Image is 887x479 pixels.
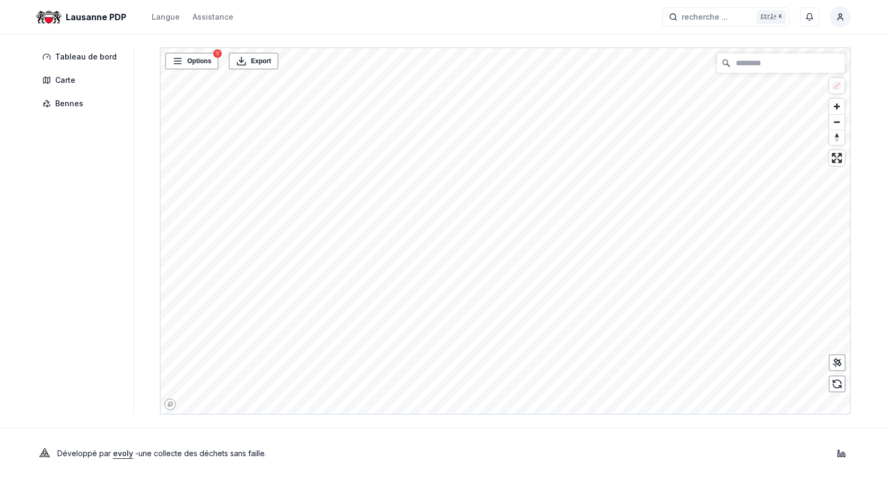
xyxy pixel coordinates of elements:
a: Mapbox logo [164,398,176,410]
button: Reset bearing to north [829,130,845,145]
span: recherche ... [682,12,728,22]
span: Export [251,56,271,66]
a: Carte [36,71,127,90]
img: Lausanne PDP Logo [36,4,62,30]
button: recherche ...Ctrl+K [662,7,789,27]
a: evoly [113,449,133,458]
a: Tableau de bord [36,47,127,66]
p: Développé par - une collecte des déchets sans faille . [57,446,266,461]
input: Chercher [717,54,845,73]
button: Enter fullscreen [829,150,845,166]
button: Langue [152,11,180,23]
span: Carte [55,75,75,85]
canvas: Map [161,48,856,416]
button: Zoom in [829,99,845,114]
button: Zoom out [829,114,845,130]
a: Lausanne PDP [36,11,131,23]
span: Zoom out [829,115,845,130]
button: Location not available [829,78,845,93]
span: Reset bearing to north [829,130,845,145]
span: Lausanne PDP [66,11,126,23]
div: Langue [152,12,180,22]
a: Bennes [36,94,127,113]
span: Options [187,56,211,66]
span: Bennes [55,98,83,109]
img: Evoly Logo [36,445,53,462]
a: Assistance [193,11,233,23]
span: Tableau de bord [55,52,117,62]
